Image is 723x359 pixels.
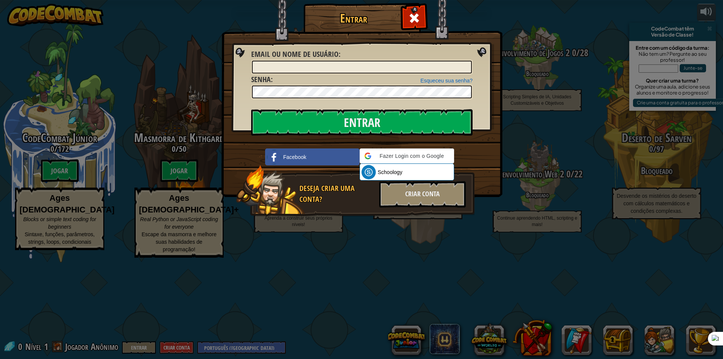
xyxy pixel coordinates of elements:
div: Criar Conta [379,181,466,208]
img: facebook_small.png [267,150,281,164]
input: Entrar [251,109,473,136]
label: : [251,74,273,85]
span: Senha [251,74,271,84]
a: Esqueceu sua senha? [420,78,473,84]
div: Fazer Login com o Google [360,148,454,163]
img: schoology.png [361,165,376,179]
div: Deseja Criar uma Conta? [299,183,375,205]
h1: Entrar [305,12,401,25]
span: Fazer Login com o Google [374,152,449,160]
span: Facebook [283,153,306,161]
span: Schoology [378,168,402,176]
label: : [251,49,340,60]
span: Email ou nome de usuário [251,49,339,59]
